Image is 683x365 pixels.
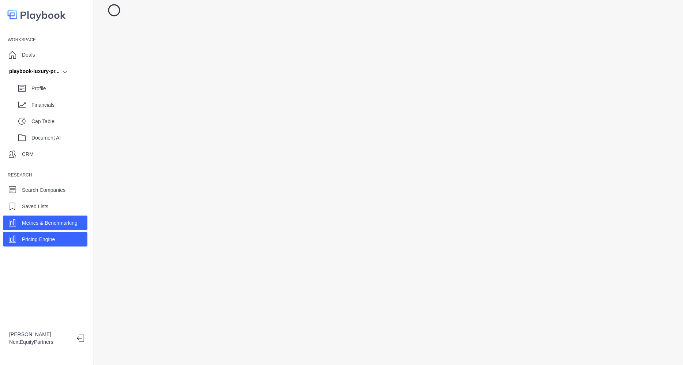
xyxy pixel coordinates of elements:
[7,7,66,22] img: logo-colored
[9,338,71,346] p: NextEquityPartners
[22,219,78,227] p: Metrics & Benchmarking
[9,68,60,75] div: playbook-luxury-pr...
[22,51,35,59] p: Deals
[31,118,87,125] p: Cap Table
[31,101,87,109] p: Financials
[22,203,48,210] p: Saved Lists
[31,85,87,92] p: Profile
[22,151,34,158] p: CRM
[22,236,55,243] p: Pricing Engine
[22,186,65,194] p: Search Companies
[31,134,87,142] p: Document AI
[9,331,71,338] p: [PERSON_NAME]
